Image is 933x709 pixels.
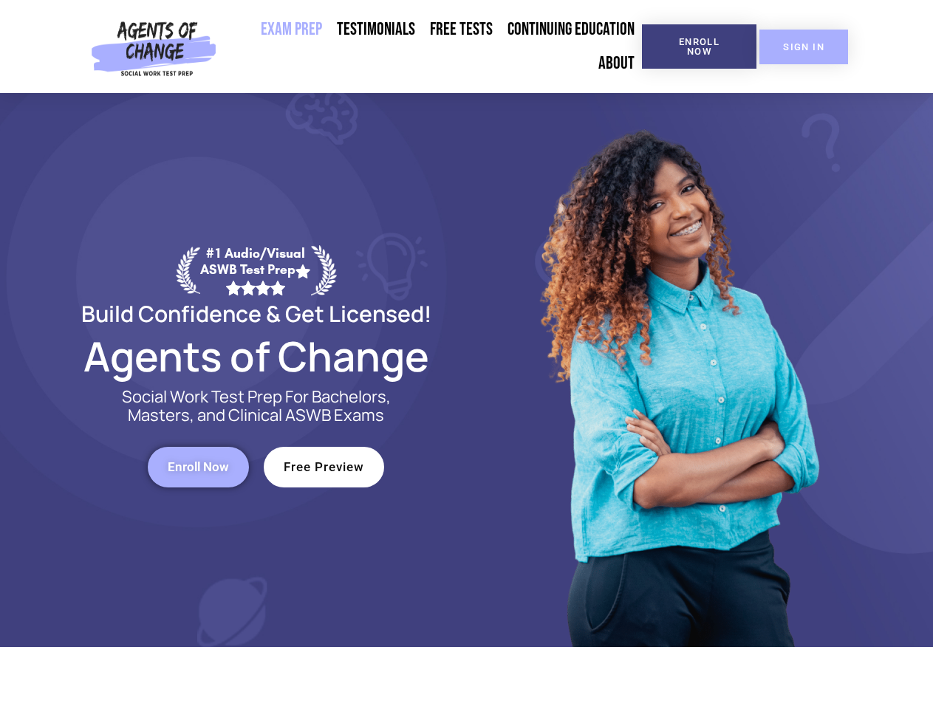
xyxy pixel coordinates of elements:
[200,245,311,295] div: #1 Audio/Visual ASWB Test Prep
[284,461,364,473] span: Free Preview
[222,13,642,81] nav: Menu
[264,447,384,487] a: Free Preview
[666,37,733,56] span: Enroll Now
[105,388,408,425] p: Social Work Test Prep For Bachelors, Masters, and Clinical ASWB Exams
[168,461,229,473] span: Enroll Now
[46,303,467,324] h2: Build Confidence & Get Licensed!
[46,339,467,373] h2: Agents of Change
[423,13,500,47] a: Free Tests
[759,30,848,64] a: SIGN IN
[500,13,642,47] a: Continuing Education
[148,447,249,487] a: Enroll Now
[253,13,329,47] a: Exam Prep
[530,93,825,647] img: Website Image 1 (1)
[783,42,824,52] span: SIGN IN
[591,47,642,81] a: About
[642,24,756,69] a: Enroll Now
[329,13,423,47] a: Testimonials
